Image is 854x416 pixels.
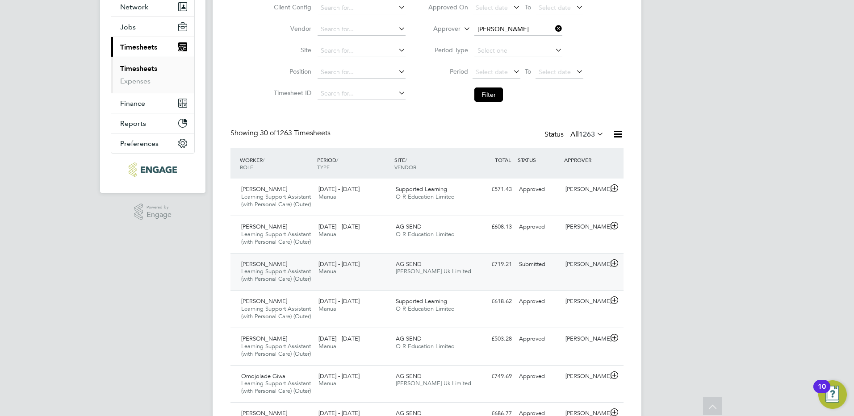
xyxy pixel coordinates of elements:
span: Manual [318,267,338,275]
input: Search for... [318,45,406,57]
div: [PERSON_NAME] [562,257,608,272]
span: 1263 [579,130,595,139]
span: To [522,66,534,77]
span: Manual [318,230,338,238]
button: Preferences [111,133,194,153]
div: Approved [515,220,562,234]
span: Learning Support Assistant (with Personal Care) (Outer) [241,342,311,358]
span: AG SEND [396,223,422,230]
span: Timesheets [120,43,157,51]
button: Open Resource Center, 10 new notifications [818,380,847,409]
span: Jobs [120,23,136,31]
div: Approved [515,332,562,346]
span: Supported Learning [396,297,447,305]
span: O R Education Limited [396,342,455,350]
span: / [405,156,407,163]
label: Timesheet ID [271,89,311,97]
span: AG SEND [396,260,422,268]
span: To [522,1,534,13]
span: [DATE] - [DATE] [318,335,360,342]
button: Finance [111,93,194,113]
span: / [263,156,264,163]
span: Select date [539,4,571,12]
label: Period Type [428,46,468,54]
input: Select one [474,45,562,57]
div: [PERSON_NAME] [562,182,608,197]
div: Approved [515,182,562,197]
span: 1263 Timesheets [260,129,331,137]
div: APPROVER [562,152,608,168]
span: Engage [147,211,172,219]
span: [PERSON_NAME] [241,335,287,342]
span: [DATE] - [DATE] [318,260,360,268]
span: / [336,156,338,163]
span: Manual [318,379,338,387]
div: SITE [392,152,469,175]
input: Search for... [318,87,406,100]
label: Site [271,46,311,54]
span: ROLE [240,163,253,171]
a: Expenses [120,77,151,85]
span: Select date [539,68,571,76]
span: Learning Support Assistant (with Personal Care) (Outer) [241,267,311,283]
div: Submitted [515,257,562,272]
label: Approver [420,25,460,33]
span: Select date [476,4,508,12]
span: Manual [318,193,338,200]
span: [DATE] - [DATE] [318,223,360,230]
div: £608.13 [469,220,515,234]
span: [PERSON_NAME] [241,297,287,305]
span: 30 of [260,129,276,137]
label: Vendor [271,25,311,33]
label: All [570,130,604,139]
div: [PERSON_NAME] [562,294,608,309]
span: Manual [318,305,338,312]
div: £749.69 [469,369,515,384]
label: Approved On [428,3,468,11]
div: £618.62 [469,294,515,309]
div: WORKER [238,152,315,175]
label: Client Config [271,3,311,11]
span: O R Education Limited [396,230,455,238]
span: [PERSON_NAME] [241,185,287,193]
span: Reports [120,119,146,128]
div: Approved [515,369,562,384]
span: TOTAL [495,156,511,163]
div: Status [544,129,606,141]
input: Search for... [318,66,406,79]
span: Manual [318,342,338,350]
span: Preferences [120,139,159,148]
label: Period [428,67,468,75]
button: Timesheets [111,37,194,57]
a: Go to home page [111,162,195,177]
button: Jobs [111,17,194,37]
span: Learning Support Assistant (with Personal Care) (Outer) [241,305,311,320]
span: O R Education Limited [396,193,455,200]
span: Learning Support Assistant (with Personal Care) (Outer) [241,379,311,395]
div: Approved [515,294,562,309]
label: Position [271,67,311,75]
span: [DATE] - [DATE] [318,185,360,193]
div: PERIOD [315,152,392,175]
input: Search for... [318,23,406,36]
span: AG SEND [396,335,422,342]
input: Search for... [474,23,562,36]
span: [PERSON_NAME] [241,223,287,230]
span: Select date [476,68,508,76]
div: £571.43 [469,182,515,197]
span: [DATE] - [DATE] [318,297,360,305]
div: £503.28 [469,332,515,346]
span: O R Education Limited [396,305,455,312]
span: TYPE [317,163,330,171]
span: [PERSON_NAME] [241,260,287,268]
span: Learning Support Assistant (with Personal Care) (Outer) [241,230,311,245]
span: Powered by [147,204,172,211]
div: 10 [818,387,826,398]
span: [PERSON_NAME] Uk Limited [396,379,471,387]
button: Reports [111,113,194,133]
img: ncclondon-logo-retina.png [129,162,176,177]
span: AG SEND [396,372,422,380]
div: Showing [230,129,332,138]
a: Timesheets [120,64,157,73]
span: Learning Support Assistant (with Personal Care) (Outer) [241,193,311,208]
